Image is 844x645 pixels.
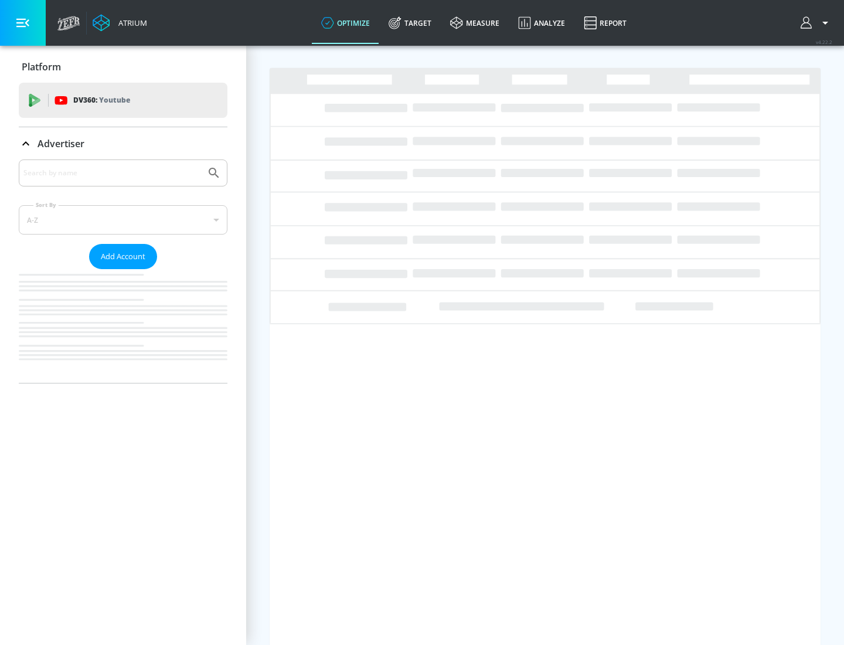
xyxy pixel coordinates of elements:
p: Platform [22,60,61,73]
div: A-Z [19,205,227,235]
div: DV360: Youtube [19,83,227,118]
a: measure [441,2,509,44]
div: Platform [19,50,227,83]
a: Target [379,2,441,44]
nav: list of Advertiser [19,269,227,383]
p: DV360: [73,94,130,107]
input: Search by name [23,165,201,181]
button: Add Account [89,244,157,269]
span: Add Account [101,250,145,263]
p: Advertiser [38,137,84,150]
div: Advertiser [19,127,227,160]
a: optimize [312,2,379,44]
label: Sort By [33,201,59,209]
a: Analyze [509,2,574,44]
span: v 4.22.2 [816,39,832,45]
p: Youtube [99,94,130,106]
div: Atrium [114,18,147,28]
a: Atrium [93,14,147,32]
a: Report [574,2,636,44]
div: Advertiser [19,159,227,383]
